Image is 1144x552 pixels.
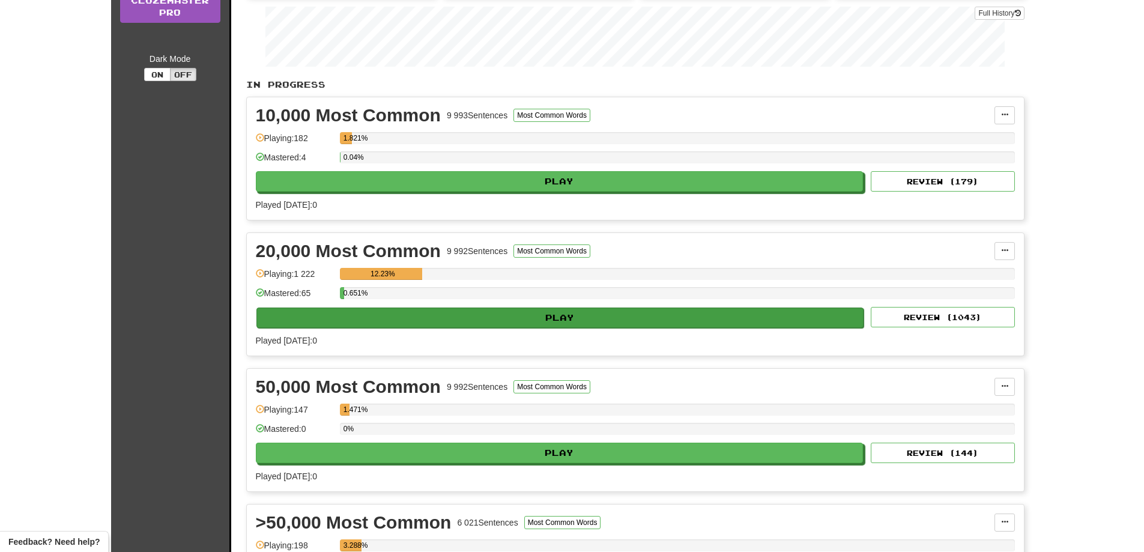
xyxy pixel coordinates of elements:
span: Played [DATE]: 0 [256,336,317,345]
div: Mastered: 4 [256,151,334,171]
div: Mastered: 65 [256,287,334,307]
div: 9 992 Sentences [447,245,507,257]
button: Review (179) [871,171,1015,192]
div: 20,000 Most Common [256,242,441,260]
button: Most Common Words [513,109,590,122]
button: Review (1043) [871,307,1015,327]
span: Played [DATE]: 0 [256,472,317,481]
button: Most Common Words [513,380,590,393]
div: 10,000 Most Common [256,106,441,124]
div: 50,000 Most Common [256,378,441,396]
div: Mastered: 0 [256,423,334,443]
button: Play [256,171,864,192]
div: 1.821% [344,132,352,144]
div: 12.23% [344,268,422,280]
span: Open feedback widget [8,536,100,548]
div: 6 021 Sentences [457,517,518,529]
button: Play [256,443,864,463]
div: >50,000 Most Common [256,514,452,532]
div: Playing: 182 [256,132,334,152]
p: In Progress [246,79,1024,91]
div: Playing: 1 222 [256,268,334,288]
button: Most Common Words [513,244,590,258]
span: Played [DATE]: 0 [256,200,317,210]
div: Playing: 147 [256,404,334,423]
button: Review (144) [871,443,1015,463]
button: Full History [975,7,1024,20]
button: Most Common Words [524,516,601,529]
button: Play [256,308,864,328]
div: 1.471% [344,404,350,416]
div: 9 992 Sentences [447,381,507,393]
button: Off [170,68,196,81]
div: 3.288% [344,539,362,551]
button: On [144,68,171,81]
div: 9 993 Sentences [447,109,507,121]
div: Dark Mode [120,53,220,65]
